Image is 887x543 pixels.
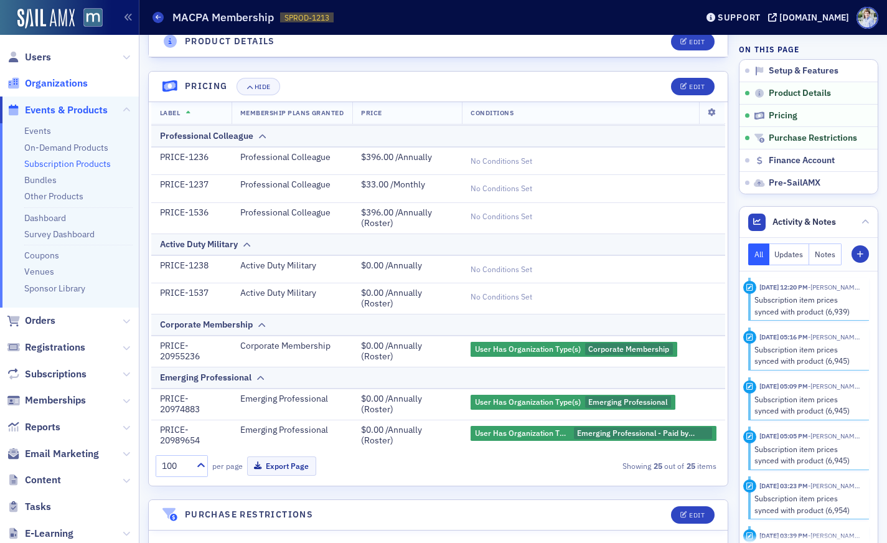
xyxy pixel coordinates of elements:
a: Registrations [7,341,85,354]
a: Dashboard [24,212,66,224]
div: Edit [689,83,705,90]
span: Purchase Restrictions [769,133,857,144]
strong: 25 [684,460,697,471]
span: Finance Account [769,155,835,166]
span: Reports [25,420,60,434]
div: Subscription item prices synced with product (6,939) [754,294,861,317]
div: PRICE-20974883 [160,394,223,415]
span: $0.00 [361,260,383,271]
a: Venues [24,266,54,277]
span: Lauren McDonough [808,333,860,341]
div: Active Duty Military [240,288,344,299]
time: 7/7/2025 05:05 PM [759,432,808,440]
button: Updates [769,243,810,265]
div: Corporate Membership [160,318,253,331]
button: Edit [671,78,714,95]
span: Subscriptions [25,367,87,381]
span: Setup & Features [769,65,838,77]
button: [DOMAIN_NAME] [768,13,853,22]
span: Lauren McDonough [808,531,860,540]
div: Emerging Professional [240,394,344,405]
a: View Homepage [75,8,103,29]
div: Subscription item prices synced with product (6,945) [754,443,861,466]
a: Other Products [24,191,83,202]
a: E-Learning [7,527,73,541]
span: $0.00 [361,393,383,404]
div: Support [718,12,761,23]
div: PRICE-1536 [160,207,209,219]
span: $0.00 [361,340,383,351]
h4: Product Details [185,35,275,48]
span: Lauren McDonough [808,283,860,291]
span: Email Marketing [25,447,99,461]
div: Emerging Professional [240,425,344,436]
div: PRICE-1537 [160,288,209,299]
span: Profile [856,7,878,29]
div: Professional Colleague [160,130,253,143]
button: All [748,243,769,265]
button: Edit [671,33,714,50]
div: Hide [255,83,271,90]
button: Hide [237,78,280,95]
span: Product Details [769,88,831,99]
span: Registrations [25,341,85,354]
span: Membership Plans Granted [240,108,344,117]
div: Subscription item prices synced with product (6,945) [754,344,861,367]
div: Activity [743,331,756,344]
h4: Purchase Restrictions [185,508,313,521]
span: $396.00 [361,207,393,218]
div: / Annually (Roster) [361,394,453,415]
button: Notes [809,243,842,265]
div: PRICE-1237 [160,179,209,191]
a: Email Marketing [7,447,99,461]
a: Subscriptions [7,367,87,381]
div: Corporate Membership [240,341,344,352]
a: Events [24,125,51,136]
div: Activity [743,430,756,443]
div: Professional Colleague [240,179,344,191]
button: Edit [671,506,714,524]
div: [DOMAIN_NAME] [779,12,849,23]
time: 6/17/2025 03:39 PM [759,531,808,540]
img: SailAMX [17,9,75,29]
div: Activity [743,479,756,493]
a: Sponsor Library [24,283,85,294]
div: PRICE-1238 [160,260,209,271]
div: Professional Colleague [240,152,344,163]
time: 7/7/2025 05:16 PM [759,333,808,341]
time: 6/26/2025 03:23 PM [759,481,808,490]
div: Subscription item prices synced with product (6,945) [754,394,861,417]
span: Pricing [769,110,797,121]
span: Events & Products [25,103,108,117]
span: Luke Abell [808,481,860,490]
a: Users [7,50,51,64]
div: Activity [743,529,756,542]
span: $33.00 [361,179,388,190]
span: Luke Abell [808,382,860,390]
span: Lauren McDonough [808,432,860,440]
div: / Annually (Roster) [361,288,453,309]
span: Conditions [471,108,514,117]
a: Events & Products [7,103,108,117]
span: Tasks [25,500,51,514]
div: / Monthly [361,179,453,191]
span: $0.00 [361,424,383,435]
span: $396.00 [361,151,393,163]
span: E-Learning [25,527,73,541]
span: Activity & Notes [772,215,836,229]
div: / Annually [361,260,453,271]
div: PRICE-1236 [160,152,209,163]
h1: MACPA Membership [172,10,274,25]
h4: Pricing [185,80,228,93]
div: Edit [689,39,705,45]
span: Organizations [25,77,88,90]
div: Activity [743,380,756,394]
time: 7/9/2025 12:20 PM [759,283,808,291]
div: PRICE-20955236 [160,341,223,362]
div: / Annually [361,152,453,163]
time: 7/7/2025 05:09 PM [759,382,808,390]
div: Active Duty Military [160,238,238,251]
span: Label [160,108,181,117]
a: Memberships [7,394,86,407]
